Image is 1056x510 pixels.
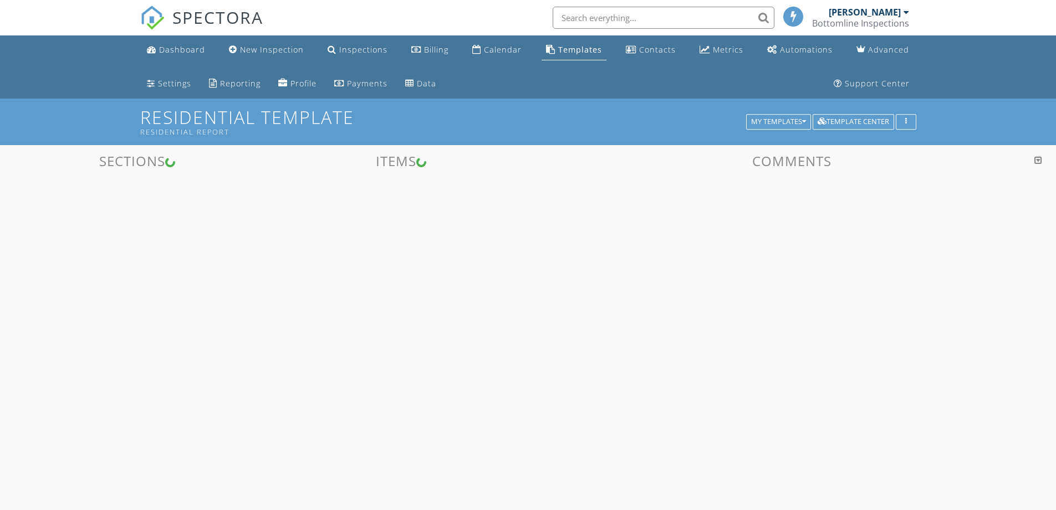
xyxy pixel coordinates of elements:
div: Templates [558,44,602,55]
a: Inspections [323,40,392,60]
div: Contacts [639,44,676,55]
span: SPECTORA [172,6,263,29]
a: SPECTORA [140,15,263,38]
div: [PERSON_NAME] [829,7,901,18]
button: My Templates [746,114,811,130]
input: Search everything... [553,7,774,29]
div: Template Center [818,118,889,126]
a: Templates [542,40,606,60]
div: Residential Report [140,127,750,136]
a: Payments [330,74,392,94]
a: Reporting [205,74,265,94]
div: My Templates [751,118,806,126]
a: Contacts [621,40,680,60]
a: Settings [142,74,196,94]
a: New Inspection [225,40,308,60]
h3: Comments [535,153,1050,168]
div: Data [417,78,436,89]
div: Support Center [845,78,910,89]
div: Payments [347,78,387,89]
div: Profile [290,78,317,89]
div: Reporting [220,78,261,89]
div: Calendar [484,44,522,55]
div: Settings [158,78,191,89]
a: Dashboard [142,40,210,60]
h1: Residential Template [140,107,916,136]
h3: Items [264,153,528,168]
a: Data [401,74,441,94]
a: Metrics [695,40,748,60]
div: Advanced [868,44,909,55]
a: Automations (Basic) [763,40,837,60]
a: Billing [407,40,453,60]
button: Template Center [813,114,894,130]
a: Support Center [829,74,914,94]
img: The Best Home Inspection Software - Spectora [140,6,165,30]
a: Template Center [813,116,894,126]
a: Company Profile [274,74,321,94]
div: New Inspection [240,44,304,55]
a: Advanced [852,40,914,60]
div: Automations [780,44,833,55]
div: Bottomline Inspections [812,18,909,29]
div: Metrics [713,44,743,55]
a: Calendar [468,40,526,60]
div: Inspections [339,44,387,55]
div: Billing [424,44,448,55]
div: Dashboard [159,44,205,55]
